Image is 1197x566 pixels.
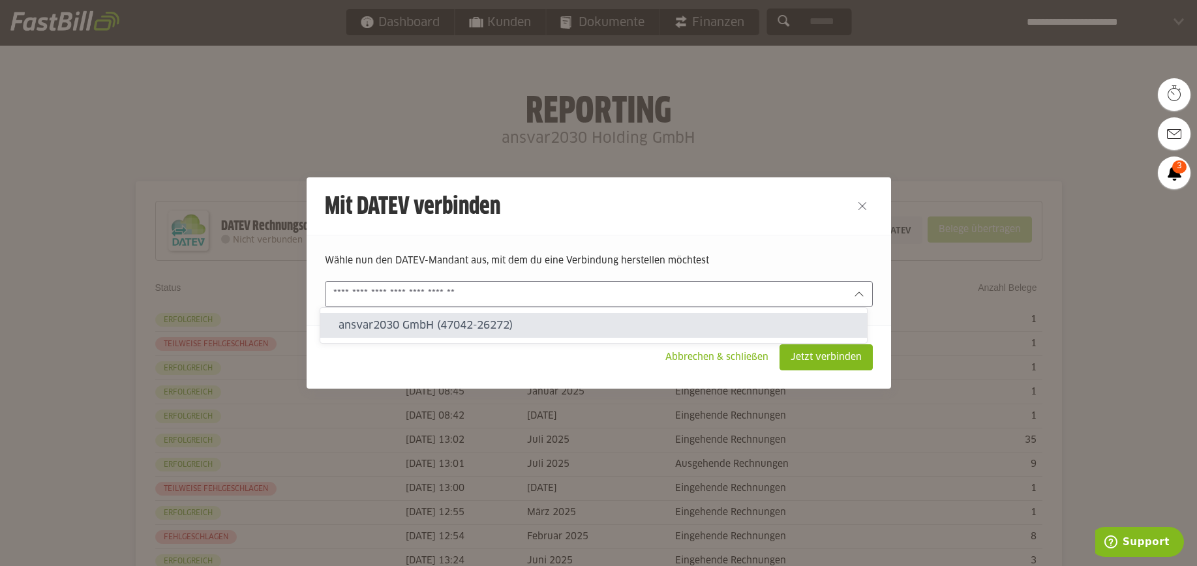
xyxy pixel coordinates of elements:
a: 3 [1158,156,1190,189]
p: Wähle nun den DATEV-Mandant aus, mit dem du eine Verbindung herstellen möchtest [325,254,873,268]
span: 3 [1172,160,1187,173]
sl-button: Abbrechen & schließen [654,344,780,370]
iframe: Öffnet ein Widget, in dem Sie weitere Informationen finden [1095,527,1184,559]
sl-button: Jetzt verbinden [780,344,873,370]
sl-option: ansvar2030 GmbH (47042-26272) [320,313,867,338]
